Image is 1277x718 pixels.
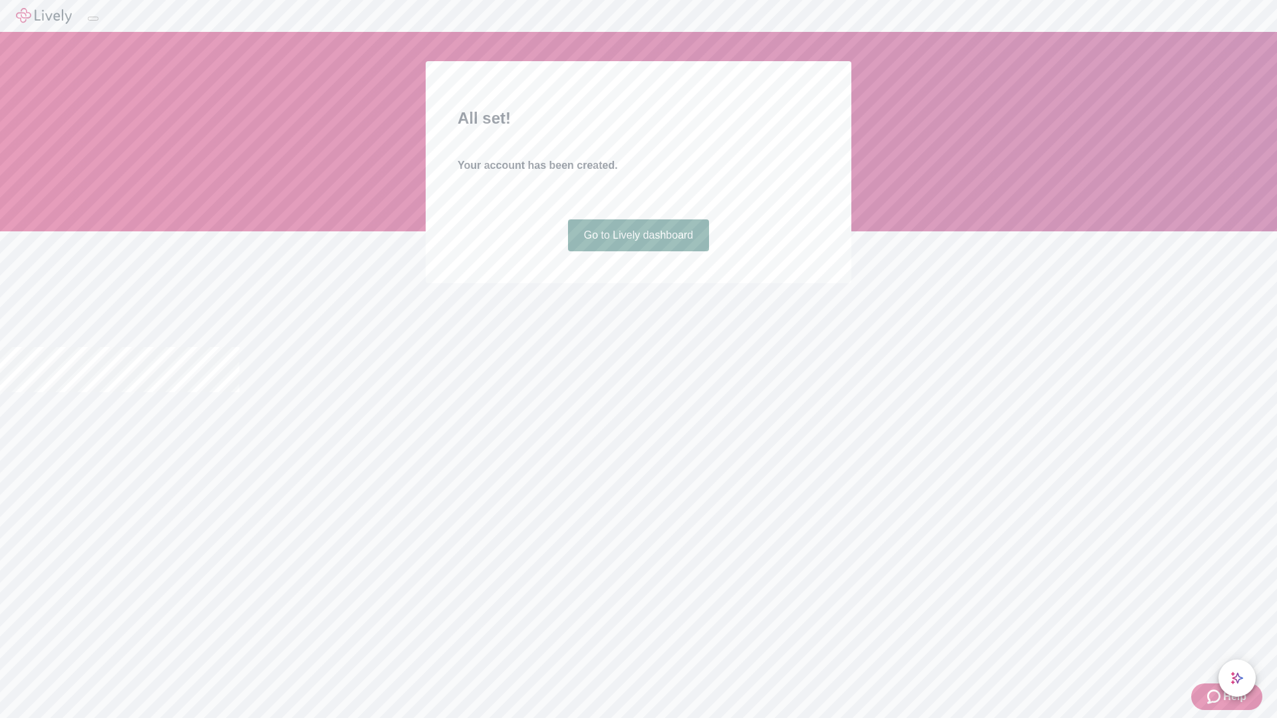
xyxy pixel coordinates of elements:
[16,8,72,24] img: Lively
[458,106,819,130] h2: All set!
[1218,659,1256,697] button: chat
[458,158,819,174] h4: Your account has been created.
[1191,683,1262,710] button: Zendesk support iconHelp
[568,219,710,251] a: Go to Lively dashboard
[1230,671,1244,685] svg: Lively AI Assistant
[88,17,98,21] button: Log out
[1207,689,1223,705] svg: Zendesk support icon
[1223,689,1246,705] span: Help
